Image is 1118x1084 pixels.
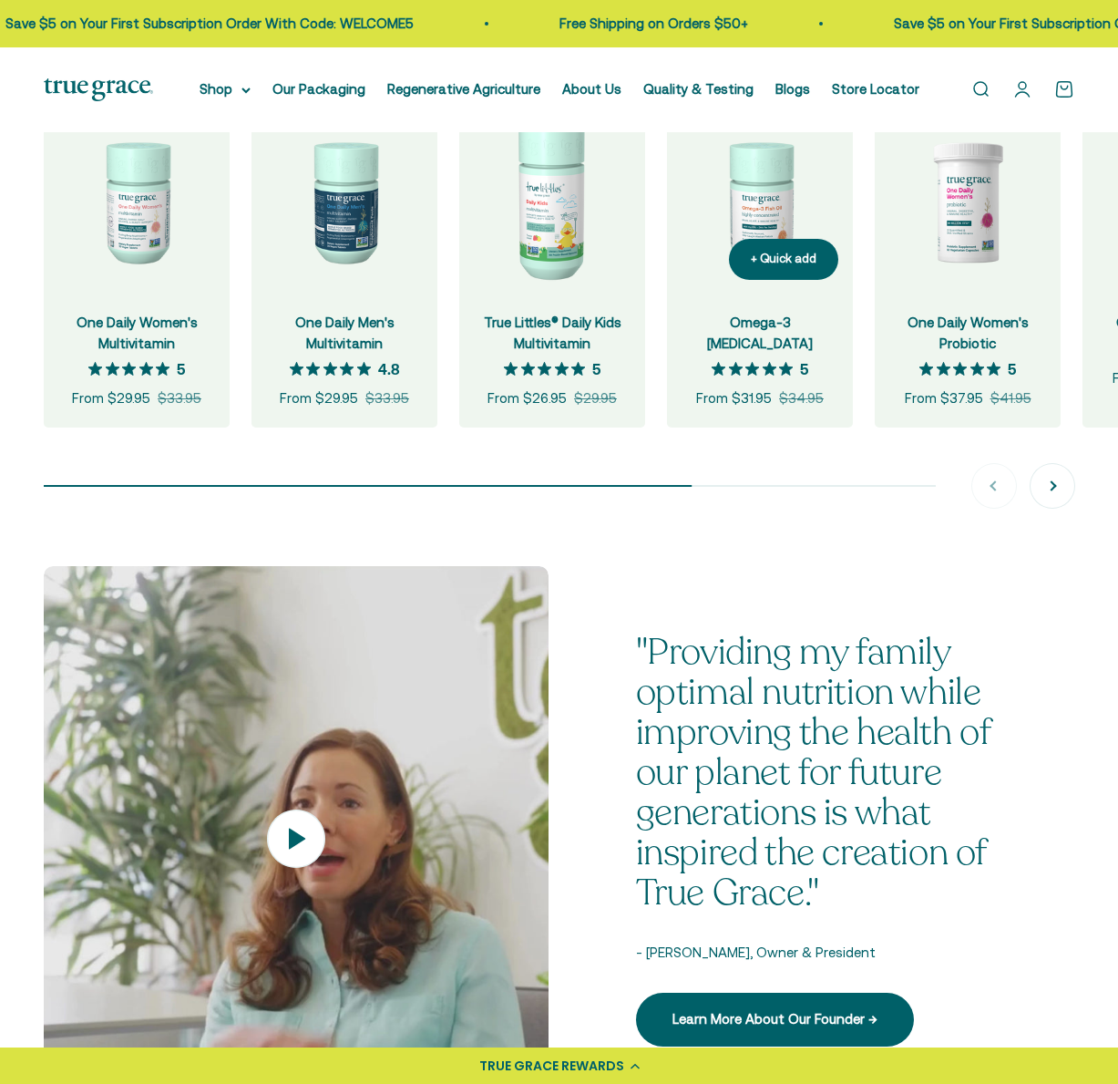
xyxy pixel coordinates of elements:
p: 4.8 [378,359,400,377]
compare-at-price: $34.95 [779,387,824,409]
a: One Daily Women's Multivitamin [77,315,198,351]
a: Learn More About Our Founder → [636,993,914,1046]
p: 5 [177,359,185,377]
compare-at-price: $29.95 [574,387,617,409]
compare-at-price: $33.95 [365,387,409,409]
img: Omega-3 Fish Oil for Brain, Heart, and Immune Health* Sustainably sourced, wild-caught Alaskan fi... [667,108,853,294]
span: 5 out of 5 stars rating in total 12 reviews. [88,356,177,381]
p: 5 [800,359,808,377]
div: TRUE GRACE REWARDS [479,1057,624,1076]
div: + Quick add [751,250,816,269]
a: Free Shipping on Orders $50+ [558,15,746,31]
a: Our Packaging [272,81,365,97]
sale-price: From $29.95 [72,387,150,409]
sale-price: From $37.95 [905,387,983,409]
sale-price: From $31.95 [696,387,772,409]
span: 4.8 out of 5 stars rating in total 6 reviews. [290,356,378,381]
summary: Shop [200,78,251,100]
img: One Daily Men's Multivitamin [251,108,437,294]
img: True Littles® Daily Kids Multivitamin [459,108,645,294]
compare-at-price: $41.95 [990,387,1031,409]
button: + Quick add [729,239,838,280]
sale-price: From $26.95 [487,387,567,409]
sale-price: From $29.95 [280,387,358,409]
a: Blogs [775,81,810,97]
p: 5 [1008,359,1016,377]
img: We select ingredients that play a concrete role in true health, and we include them at effective ... [44,108,230,294]
compare-at-price: $33.95 [158,387,201,409]
a: True Littles® Daily Kids Multivitamin [484,315,621,351]
span: 5 out of 5 stars rating in total 12 reviews. [919,356,1008,381]
a: One Daily Men's Multivitamin [295,315,395,351]
span: 5 out of 5 stars rating in total 16 reviews. [712,356,800,381]
a: Quality & Testing [643,81,754,97]
a: One Daily Women's Probiotic [908,315,1029,351]
a: About Us [562,81,621,97]
a: Store Locator [832,81,919,97]
p: Save $5 on Your First Subscription Order With Code: WELCOME5 [4,13,412,35]
img: Daily Probiotic for Women's Vaginal, Digestive, and Immune Support* - 90 Billion CFU at time of m... [875,108,1061,294]
span: 5 out of 5 stars rating in total 6 reviews. [504,356,592,381]
p: "Providing my family optimal nutrition while improving the health of our planet for future genera... [636,632,1010,913]
p: 5 [592,359,600,377]
p: - [PERSON_NAME], Owner & President [636,942,1010,964]
a: Omega-3 [MEDICAL_DATA] [707,315,813,351]
a: Regenerative Agriculture [387,81,540,97]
